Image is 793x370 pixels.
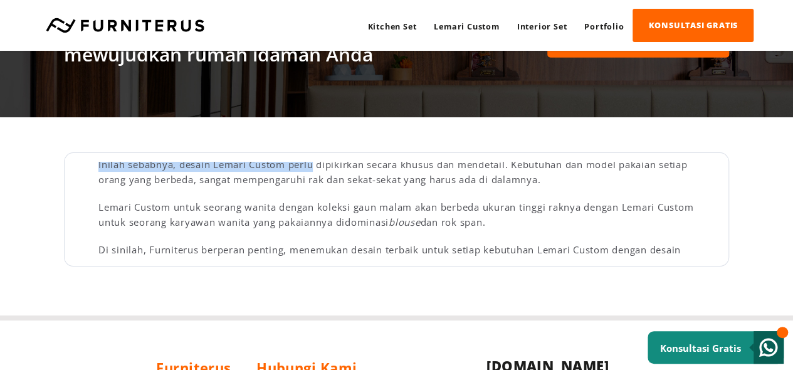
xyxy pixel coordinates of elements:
[98,242,701,272] p: Di sinilah, Furniterus berperan penting, menemukan desain terbaik untuk setiap kebutuhan Lemari C...
[508,9,576,43] a: Interior Set
[425,9,508,43] a: Lemari Custom
[633,9,754,42] a: KONSULTASI GRATIS
[98,157,701,187] p: Inilah sebabnya, desain Lemari Custom perlu dipikirkan secara khusus dan mendetail. Kebutuhan dan...
[575,9,633,43] a: Portfolio
[648,331,784,364] a: Konsultasi Gratis
[660,342,741,354] small: Konsultasi Gratis
[389,216,421,228] em: blouse
[98,199,701,230] p: Lemari Custom untuk seorang wanita dengan koleksi gaun malam akan berbeda ukuran tinggi raknya de...
[359,9,425,43] a: Kitchen Set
